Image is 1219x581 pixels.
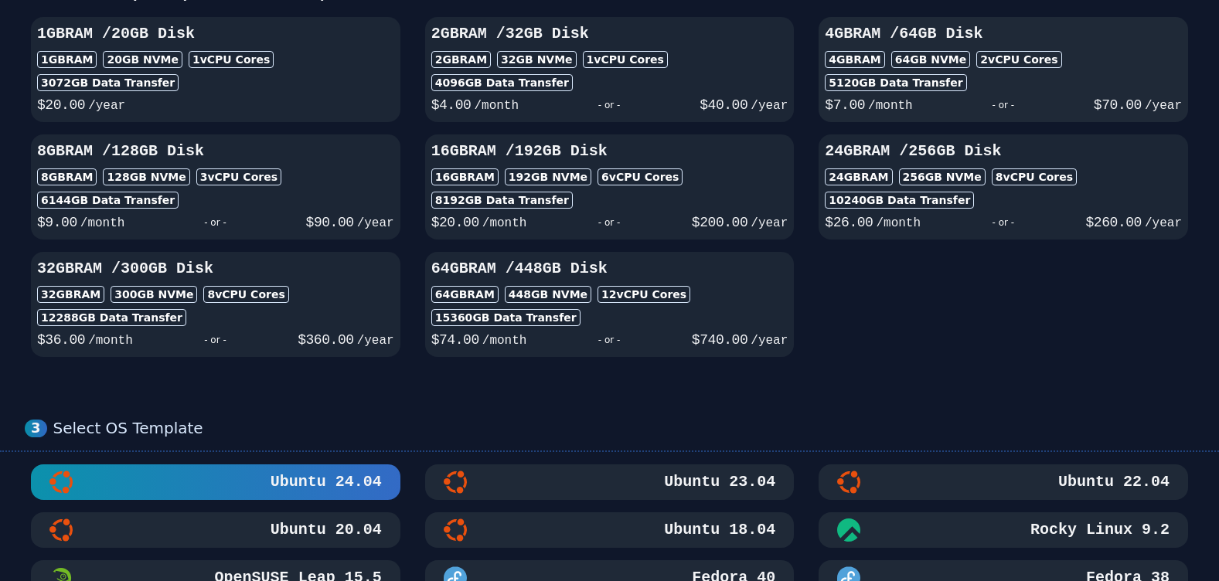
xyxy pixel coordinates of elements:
[267,519,382,541] h3: Ubuntu 20.04
[921,212,1085,233] div: - or -
[825,192,974,209] div: 10240 GB Data Transfer
[692,332,747,348] span: $ 740.00
[825,97,865,113] span: $ 7.00
[519,94,700,116] div: - or -
[88,334,133,348] span: /month
[196,168,281,185] div: 3 vCPU Cores
[876,216,921,230] span: /month
[1027,519,1170,541] h3: Rocky Linux 9.2
[700,97,747,113] span: $ 40.00
[819,464,1188,500] button: Ubuntu 22.04Ubuntu 22.04
[37,74,179,91] div: 3072 GB Data Transfer
[111,286,197,303] div: 300 GB NVMe
[819,17,1188,122] button: 4GBRAM /64GB Disk4GBRAM64GB NVMe2vCPU Cores5120GB Data Transfer$7.00/month- or -$70.00/year
[819,512,1188,548] button: Rocky Linux 9.2Rocky Linux 9.2
[497,51,577,68] div: 32 GB NVMe
[298,332,353,348] span: $ 360.00
[124,212,305,233] div: - or -
[837,471,860,494] img: Ubuntu 22.04
[267,471,382,493] h3: Ubuntu 24.04
[37,141,394,162] h3: 8GB RAM / 128 GB Disk
[431,74,573,91] div: 4096 GB Data Transfer
[133,329,298,351] div: - or -
[1145,99,1182,113] span: /year
[37,258,394,280] h3: 32GB RAM / 300 GB Disk
[505,168,591,185] div: 192 GB NVMe
[31,134,400,240] button: 8GBRAM /128GB Disk8GBRAM128GB NVMe3vCPU Cores6144GB Data Transfer$9.00/month- or -$90.00/year
[31,464,400,500] button: Ubuntu 24.04Ubuntu 24.04
[37,23,394,45] h3: 1GB RAM / 20 GB Disk
[751,334,788,348] span: /year
[203,286,288,303] div: 8 vCPU Cores
[598,168,683,185] div: 6 vCPU Cores
[37,192,179,209] div: 6144 GB Data Transfer
[103,168,189,185] div: 128 GB NVMe
[825,168,892,185] div: 24GB RAM
[88,99,125,113] span: /year
[661,519,775,541] h3: Ubuntu 18.04
[583,51,668,68] div: 1 vCPU Cores
[431,215,479,230] span: $ 20.00
[37,97,85,113] span: $ 20.00
[1055,471,1170,493] h3: Ubuntu 22.04
[431,97,472,113] span: $ 4.00
[825,215,873,230] span: $ 26.00
[825,141,1182,162] h3: 24GB RAM / 256 GB Disk
[80,216,125,230] span: /month
[189,51,274,68] div: 1 vCPU Cores
[31,17,400,122] button: 1GBRAM /20GB Disk1GBRAM20GB NVMe1vCPU Cores3072GB Data Transfer$20.00/year
[825,23,1182,45] h3: 4GB RAM / 64 GB Disk
[976,51,1061,68] div: 2 vCPU Cores
[825,51,884,68] div: 4GB RAM
[913,94,1094,116] div: - or -
[444,471,467,494] img: Ubuntu 23.04
[444,518,467,542] img: Ubuntu 18.04
[431,332,479,348] span: $ 74.00
[49,518,73,542] img: Ubuntu 20.04
[37,332,85,348] span: $ 36.00
[992,168,1077,185] div: 8 vCPU Cores
[49,471,73,494] img: Ubuntu 24.04
[837,518,860,542] img: Rocky Linux 9.2
[357,216,394,230] span: /year
[891,51,971,68] div: 64 GB NVMe
[37,309,186,326] div: 12288 GB Data Transfer
[425,17,795,122] button: 2GBRAM /32GB Disk2GBRAM32GB NVMe1vCPU Cores4096GB Data Transfer$4.00/month- or -$40.00/year
[31,512,400,548] button: Ubuntu 20.04Ubuntu 20.04
[431,51,491,68] div: 2GB RAM
[431,192,573,209] div: 8192 GB Data Transfer
[1094,97,1142,113] span: $ 70.00
[751,99,788,113] span: /year
[819,134,1188,240] button: 24GBRAM /256GB Disk24GBRAM256GB NVMe8vCPU Cores10240GB Data Transfer$26.00/month- or -$260.00/year
[661,471,775,493] h3: Ubuntu 23.04
[431,286,499,303] div: 64GB RAM
[431,141,788,162] h3: 16GB RAM / 192 GB Disk
[431,258,788,280] h3: 64GB RAM / 448 GB Disk
[899,168,986,185] div: 256 GB NVMe
[431,309,581,326] div: 15360 GB Data Transfer
[431,168,499,185] div: 16GB RAM
[103,51,182,68] div: 20 GB NVMe
[425,252,795,357] button: 64GBRAM /448GB Disk64GBRAM448GB NVMe12vCPU Cores15360GB Data Transfer$74.00/month- or -$740.00/year
[37,168,97,185] div: 8GB RAM
[357,334,394,348] span: /year
[425,512,795,548] button: Ubuntu 18.04Ubuntu 18.04
[306,215,354,230] span: $ 90.00
[425,134,795,240] button: 16GBRAM /192GB Disk16GBRAM192GB NVMe6vCPU Cores8192GB Data Transfer$20.00/month- or -$200.00/year
[1145,216,1182,230] span: /year
[482,216,527,230] span: /month
[431,23,788,45] h3: 2GB RAM / 32 GB Disk
[505,286,591,303] div: 448 GB NVMe
[31,252,400,357] button: 32GBRAM /300GB Disk32GBRAM300GB NVMe8vCPU Cores12288GB Data Transfer$36.00/month- or -$360.00/year
[692,215,747,230] span: $ 200.00
[526,212,691,233] div: - or -
[425,464,795,500] button: Ubuntu 23.04Ubuntu 23.04
[37,215,77,230] span: $ 9.00
[474,99,519,113] span: /month
[868,99,913,113] span: /month
[751,216,788,230] span: /year
[598,286,690,303] div: 12 vCPU Cores
[53,419,1194,438] div: Select OS Template
[526,329,691,351] div: - or -
[37,286,104,303] div: 32GB RAM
